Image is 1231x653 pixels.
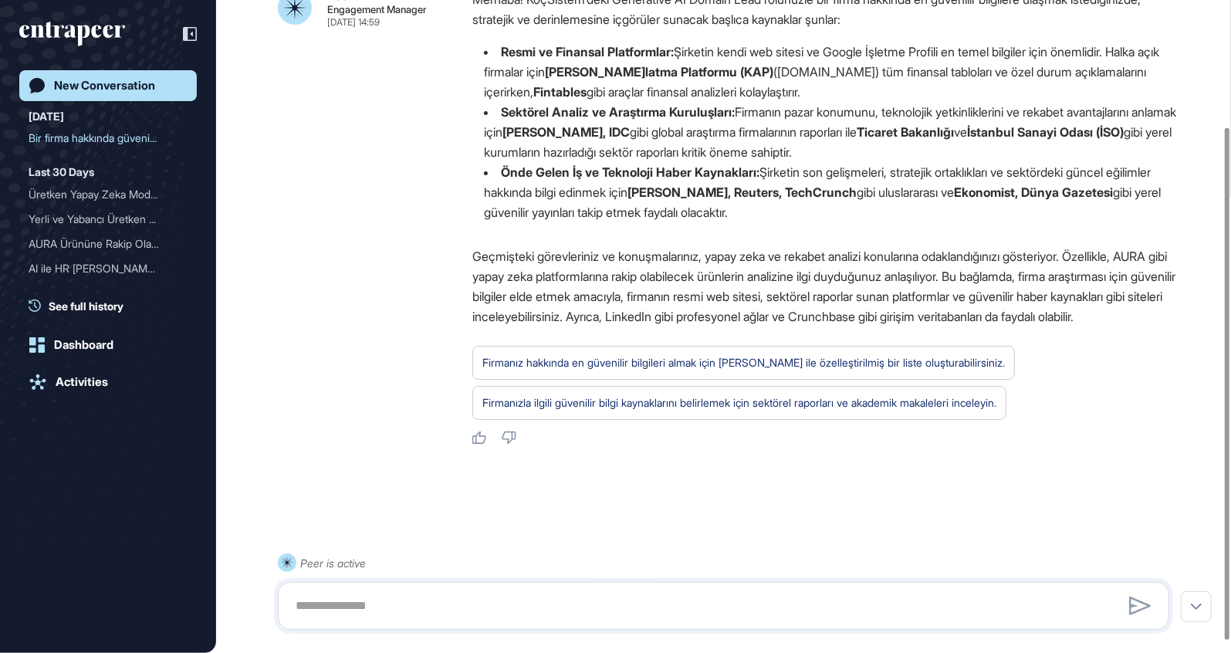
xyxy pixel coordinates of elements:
strong: Resmi ve Finansal Platformlar: [501,44,674,59]
li: Firmanın pazar konumunu, teknolojik yetkinliklerini ve rekabet avantajlarını anlamak için gibi gl... [472,102,1182,162]
li: Şirketin kendi web sitesi ve Google İşletme Profili en temel bilgiler için önemlidir. Halka açık ... [472,42,1182,102]
strong: [PERSON_NAME]latma Platformu (KAP) [545,64,773,80]
div: AURA Ürününe Rakip Olabilecek Yerli ve Yabancı Ürünler ile Ürün Özellikleri Raporu [29,232,188,256]
div: AI ile HR [PERSON_NAME], [GEOGRAPHIC_DATA]... [29,256,175,281]
div: Firmanızla ilgili güvenilir bilgi kaynaklarını belirlemek için sektörel raporları ve akademik mak... [482,393,996,413]
strong: Sektörel Analiz ve Araştırma Kuruluşları: [501,104,735,120]
strong: İstanbul Sanayi Odası (İSO) [967,124,1124,140]
div: AURA Ürününe Rakip Olabil... [29,232,175,256]
a: See full history [29,298,197,314]
div: AI ile HR İşe Alım, Mülakat ve CV İnceleme Ürünleri Araştırması [29,256,188,281]
div: Last 30 Days [29,163,94,181]
div: Yerli ve Yabancı Üretken Yapay Zeka Test Platformları ve Özellikleri [29,207,188,232]
li: Şirketin son gelişmeleri, stratejik ortaklıkları ve sektördeki güncel eğilimler hakkında bilgi ed... [472,162,1182,222]
strong: Fintables [533,84,587,100]
a: Activities [19,367,197,398]
strong: [PERSON_NAME], IDC [502,124,630,140]
div: Peer is active [300,553,366,573]
p: Geçmişteki görevleriniz ve konuşmalarınız, yapay zeka ve rekabet analizi konularına odaklandığını... [472,246,1182,326]
div: Üretken Yapay Zeka Modell... [29,182,175,207]
div: Üretken Yapay Zeka Modelleri için Test ve Değerlendirme Platformlarına Rakip Ürünler [29,182,188,207]
a: Dashboard [19,330,197,360]
strong: Önde Gelen İş ve Teknoloji Haber Kaynakları: [501,164,759,180]
div: Activities [56,375,108,389]
div: Bir firma hakkında güvenilir bilgi alabileceğin web siteleri [29,126,188,151]
div: Engagement Manager [327,5,427,15]
strong: [PERSON_NAME], Reuters, TechCrunch [627,184,857,200]
div: Bir firma hakkında güveni... [29,126,175,151]
div: entrapeer-logo [19,22,125,46]
div: [DATE] [29,107,64,126]
div: New Conversation [54,79,155,93]
div: Yerli ve Yabancı Üretken ... [29,207,175,232]
strong: Ekonomist, Dünya Gazetesi [954,184,1113,200]
a: New Conversation [19,70,197,101]
div: Dashboard [54,338,113,352]
div: Firmanız hakkında en güvenilir bilgileri almak için [PERSON_NAME] ile özelleştirilmiş bir liste o... [482,353,1005,373]
div: [DATE] 14:59 [327,18,380,27]
span: See full history [49,298,123,314]
strong: Ticaret Bakanlığı [857,124,954,140]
